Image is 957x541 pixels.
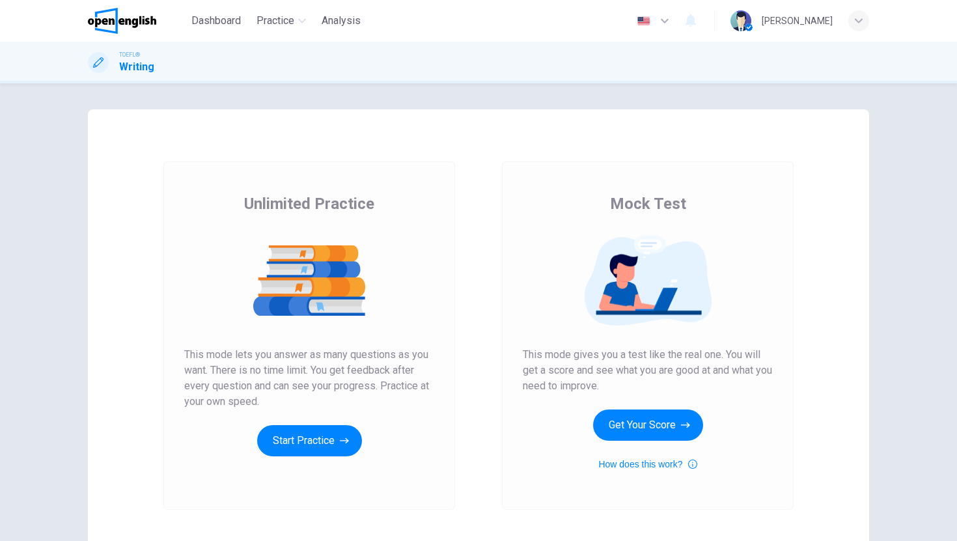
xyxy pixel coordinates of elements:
span: Mock Test [610,193,686,214]
div: [PERSON_NAME] [762,13,833,29]
span: This mode gives you a test like the real one. You will get a score and see what you are good at a... [523,347,773,394]
button: Practice [251,9,311,33]
span: TOEFL® [119,50,140,59]
a: OpenEnglish logo [88,8,186,34]
span: Dashboard [191,13,241,29]
img: OpenEnglish logo [88,8,156,34]
button: Analysis [316,9,366,33]
img: en [635,16,652,26]
span: Practice [257,13,294,29]
span: Analysis [322,13,361,29]
button: Start Practice [257,425,362,456]
span: This mode lets you answer as many questions as you want. There is no time limit. You get feedback... [184,347,434,409]
img: Profile picture [730,10,751,31]
button: Get Your Score [593,409,703,441]
h1: Writing [119,59,154,75]
button: How does this work? [598,456,697,472]
span: Unlimited Practice [244,193,374,214]
button: Dashboard [186,9,246,33]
